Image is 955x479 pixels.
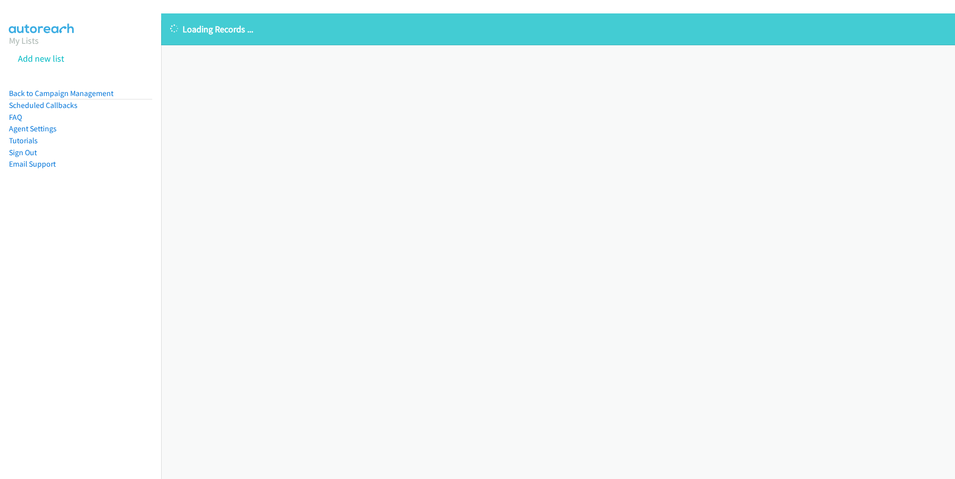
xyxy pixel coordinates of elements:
a: FAQ [9,112,22,122]
a: Sign Out [9,148,37,157]
a: Scheduled Callbacks [9,100,78,110]
a: Tutorials [9,136,38,145]
a: My Lists [9,35,39,46]
a: Back to Campaign Management [9,89,113,98]
a: Agent Settings [9,124,57,133]
a: Email Support [9,159,56,169]
a: Add new list [18,53,64,64]
p: Loading Records ... [170,22,946,36]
